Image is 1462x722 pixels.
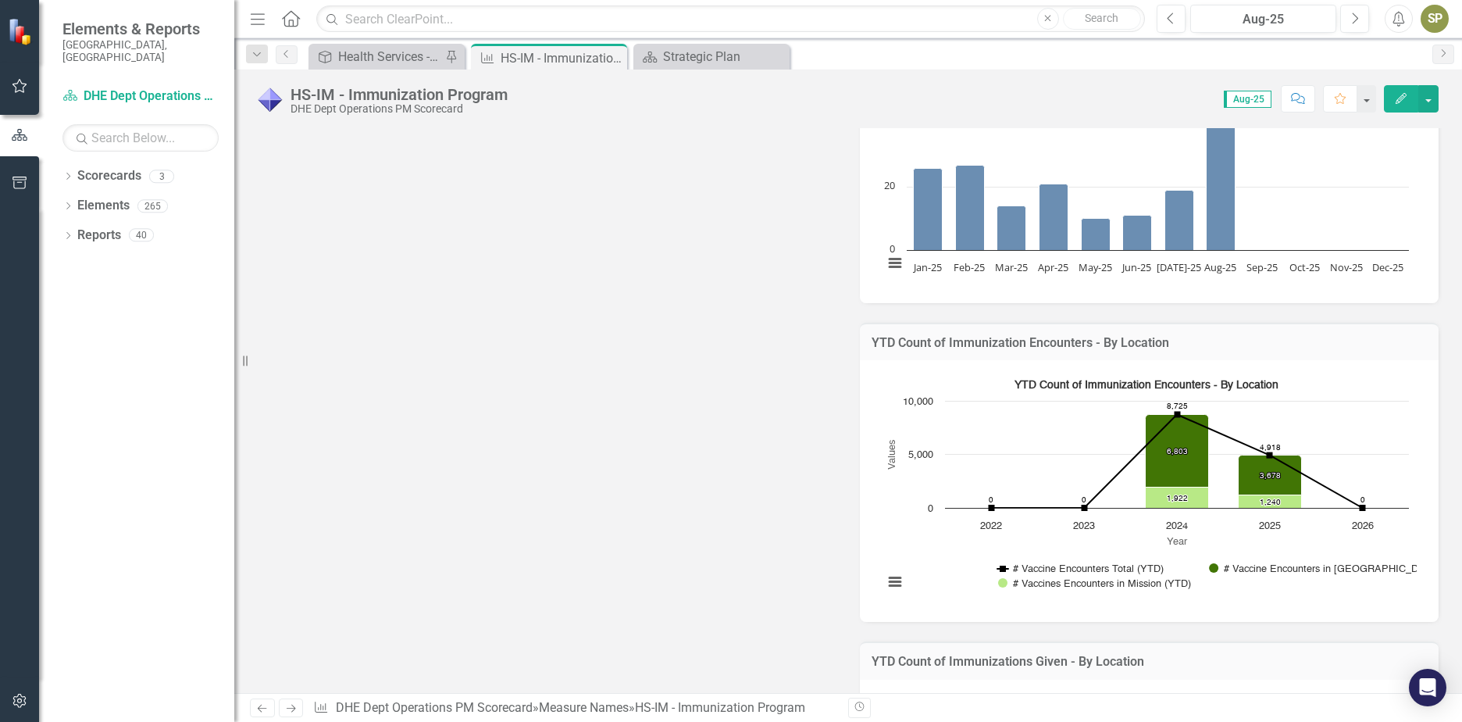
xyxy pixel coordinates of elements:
path: Jan-25, 26. Immunization Record Translations by month. [914,168,943,250]
text: Oct-25 [1289,260,1320,274]
text: 2023 [1073,521,1095,531]
path: Jul-25, 19. Immunization Record Translations by month. [1165,190,1194,250]
div: HS-IM - Immunization Program [501,48,623,68]
svg: Interactive chart [875,372,1417,606]
input: Search Below... [62,124,219,152]
path: 2024, 1,922. # Vaccines Encounters in Mission (YTD). [1146,488,1209,509]
text: 2025 [1259,521,1281,531]
path: Jun-25, 11. Immunization Record Translations by month. [1123,215,1152,250]
span: Aug-25 [1224,91,1271,108]
text: 2024 [1166,521,1188,531]
div: Aug-25 [1196,10,1331,29]
text: 6,803 [1167,448,1188,456]
text: May-25 [1079,260,1112,274]
path: Feb-25, 27. Immunization Record Translations by month. [956,165,985,250]
a: DHE Dept Operations PM Scorecard [336,700,533,715]
small: [GEOGRAPHIC_DATA], [GEOGRAPHIC_DATA] [62,38,219,64]
text: 2026 [1352,521,1374,531]
img: Data Only [258,87,283,112]
path: Aug-25, 52. Immunization Record Translations by month. [1207,86,1236,250]
div: HS-IM - Immunization Program [291,86,508,103]
text: YTD Count of Immunization Encounters - By Location [1014,380,1278,391]
text: 0 [928,504,933,514]
text: 0 [890,241,895,256]
div: YTD Count of Immunization Encounters - By Location. Highcharts interactive chart. [875,372,1423,606]
text: 1,922 [1167,495,1188,502]
text: 1,240 [1260,499,1281,506]
path: 2026, 0. # Vaccine Encounters Total (YTD). [1360,505,1366,511]
path: Mar-25, 14. Immunization Record Translations by month. [997,206,1026,250]
button: Show # Vaccine Encounters in Olathe (YTD) [1209,563,1392,574]
text: 5,000 [908,450,933,460]
div: Health Services - Promote, educate, and improve the health and well-being of patients in need of ... [338,47,441,66]
a: Strategic Plan [637,47,786,66]
text: 0 [1360,496,1365,504]
div: 265 [137,199,168,213]
h3: YTD Count of Immunizations Given - By Location [872,655,1427,669]
path: 2023, 0. # Vaccine Encounters Total (YTD). [1082,505,1088,511]
text: Mar-25 [995,260,1028,274]
h3: YTD Count of Immunization Encounters - By Location [872,336,1427,350]
text: 0 [989,496,993,504]
path: 2025, 1,240. # Vaccines Encounters in Mission (YTD). [1239,495,1302,509]
text: Jun-25 [1121,260,1151,274]
a: Health Services - Promote, educate, and improve the health and well-being of patients in need of ... [312,47,441,66]
a: DHE Dept Operations PM Scorecard [62,88,219,105]
text: [DATE]-25 [1157,260,1201,274]
text: Dec-25 [1372,260,1403,274]
path: 2022, 0. # Vaccine Encounters Total (YTD). [989,505,995,511]
text: Apr-25 [1038,260,1068,274]
button: View chart menu, Chart [884,252,906,274]
button: SP [1421,5,1449,33]
button: Show # Vaccine Encounters Total (YTD) [997,563,1163,574]
button: Show # Vaccines Encounters in Mission (YTD) [998,577,1191,589]
button: View chart menu, YTD Count of Immunization Encounters - By Location [884,571,906,593]
text: Sep-25 [1246,260,1278,274]
path: 2025, 3,678. # Vaccine Encounters in Olathe (YTD). [1239,456,1302,495]
text: Nov-25 [1330,260,1363,274]
path: May-25, 10. Immunization Record Translations by month. [1082,218,1111,250]
a: Elements [77,197,130,215]
g: # Vaccine Encounters Total (YTD), series 1 of 3. Line with 5 data points. [989,412,1366,512]
div: Strategic Plan [663,47,786,66]
span: Search [1085,12,1118,24]
path: 2024, 6,803. # Vaccine Encounters in Olathe (YTD). [1146,415,1209,488]
img: ClearPoint Strategy [6,16,36,46]
text: 10,000 [903,397,933,407]
svg: Interactive chart [875,53,1417,288]
text: 8,725 [1167,402,1188,410]
text: Jan-25 [912,260,942,274]
path: 2025, 4,918. # Vaccine Encounters Total (YTD). [1267,452,1273,459]
text: Feb-25 [954,260,985,274]
a: Reports [77,227,121,245]
text: 20 [884,178,895,192]
div: » » [313,699,836,717]
button: Search [1063,8,1141,30]
a: Scorecards [77,167,141,185]
div: Open Intercom Messenger [1409,669,1446,706]
div: HS-IM - Immunization Program [635,700,805,715]
text: Aug-25 [1204,260,1236,274]
text: 3,678 [1260,472,1281,480]
text: 2022 [980,521,1002,531]
text: 4,918 [1260,444,1281,452]
text: Values [887,440,897,470]
text: Year [1167,537,1188,547]
path: 2024, 8,725. # Vaccine Encounters Total (YTD). [1175,412,1181,418]
div: DHE Dept Operations PM Scorecard [291,103,508,115]
div: Chart. Highcharts interactive chart. [875,53,1423,288]
div: 3 [149,170,174,183]
path: Apr-25, 21. Immunization Record Translations by month. [1039,184,1068,250]
span: Elements & Reports [62,20,219,38]
a: Measure Names [539,700,629,715]
div: 40 [129,229,154,242]
button: Aug-25 [1190,5,1336,33]
text: 0 [1082,496,1086,504]
input: Search ClearPoint... [316,5,1145,33]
